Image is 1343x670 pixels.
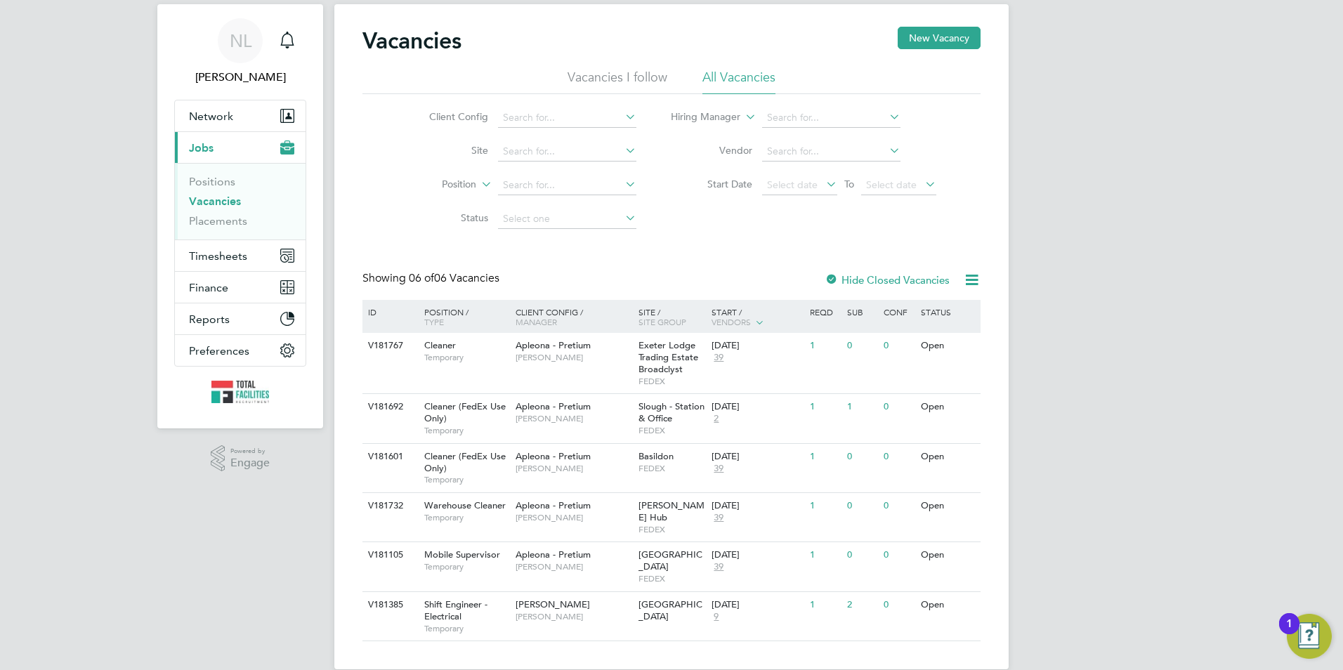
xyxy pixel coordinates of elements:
[175,100,306,131] button: Network
[516,450,591,462] span: Apleona - Pretium
[189,281,228,294] span: Finance
[424,425,509,436] span: Temporary
[898,27,981,49] button: New Vacancy
[365,592,414,618] div: V181385
[175,240,306,271] button: Timesheets
[409,271,434,285] span: 06 of
[825,273,950,287] label: Hide Closed Vacancies
[638,450,674,462] span: Basildon
[638,463,705,474] span: FEDEX
[638,316,686,327] span: Site Group
[880,394,917,420] div: 0
[189,249,247,263] span: Timesheets
[712,401,803,413] div: [DATE]
[424,512,509,523] span: Temporary
[568,69,667,94] li: Vacancies I follow
[424,598,487,622] span: Shift Engineer - Electrical
[840,175,858,193] span: To
[806,542,843,568] div: 1
[498,108,636,128] input: Search for...
[671,178,752,190] label: Start Date
[424,499,506,511] span: Warehouse Cleaner
[638,573,705,584] span: FEDEX
[712,561,726,573] span: 39
[712,316,751,327] span: Vendors
[635,300,709,334] div: Site /
[638,339,698,375] span: Exeter Lodge Trading Estate Broadclyst
[844,542,880,568] div: 0
[762,142,900,162] input: Search for...
[712,512,726,524] span: 39
[712,463,726,475] span: 39
[516,598,590,610] span: [PERSON_NAME]
[365,333,414,359] div: V181767
[516,611,631,622] span: [PERSON_NAME]
[175,303,306,334] button: Reports
[806,333,843,359] div: 1
[806,300,843,324] div: Reqd
[362,271,502,286] div: Showing
[365,493,414,519] div: V181732
[211,381,269,403] img: tfrecruitment-logo-retina.png
[516,413,631,424] span: [PERSON_NAME]
[175,132,306,163] button: Jobs
[638,549,702,572] span: [GEOGRAPHIC_DATA]
[660,110,740,124] label: Hiring Manager
[880,333,917,359] div: 0
[638,499,705,523] span: [PERSON_NAME] Hub
[189,195,241,208] a: Vacancies
[880,542,917,568] div: 0
[702,69,775,94] li: All Vacancies
[844,333,880,359] div: 0
[189,214,247,228] a: Placements
[516,561,631,572] span: [PERSON_NAME]
[498,209,636,229] input: Select one
[806,493,843,519] div: 1
[407,144,488,157] label: Site
[880,493,917,519] div: 0
[712,352,726,364] span: 39
[516,549,591,560] span: Apleona - Pretium
[917,493,978,519] div: Open
[516,316,557,327] span: Manager
[516,339,591,351] span: Apleona - Pretium
[424,623,509,634] span: Temporary
[1286,624,1292,642] div: 1
[516,512,631,523] span: [PERSON_NAME]
[365,300,414,324] div: ID
[516,463,631,474] span: [PERSON_NAME]
[638,425,705,436] span: FEDEX
[365,444,414,470] div: V181601
[516,400,591,412] span: Apleona - Pretium
[189,344,249,357] span: Preferences
[424,561,509,572] span: Temporary
[395,178,476,192] label: Position
[189,141,214,155] span: Jobs
[638,524,705,535] span: FEDEX
[407,110,488,123] label: Client Config
[671,144,752,157] label: Vendor
[638,400,705,424] span: Slough - Station & Office
[409,271,499,285] span: 06 Vacancies
[806,592,843,618] div: 1
[1287,614,1332,659] button: Open Resource Center, 1 new notification
[844,300,880,324] div: Sub
[712,413,721,425] span: 2
[638,376,705,387] span: FEDEX
[230,457,270,469] span: Engage
[844,592,880,618] div: 2
[498,142,636,162] input: Search for...
[866,178,917,191] span: Select date
[424,316,444,327] span: Type
[917,394,978,420] div: Open
[189,175,235,188] a: Positions
[230,32,251,50] span: NL
[424,400,506,424] span: Cleaner (FedEx Use Only)
[175,272,306,303] button: Finance
[917,444,978,470] div: Open
[844,444,880,470] div: 0
[189,110,233,123] span: Network
[407,211,488,224] label: Status
[424,450,506,474] span: Cleaner (FedEx Use Only)
[498,176,636,195] input: Search for...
